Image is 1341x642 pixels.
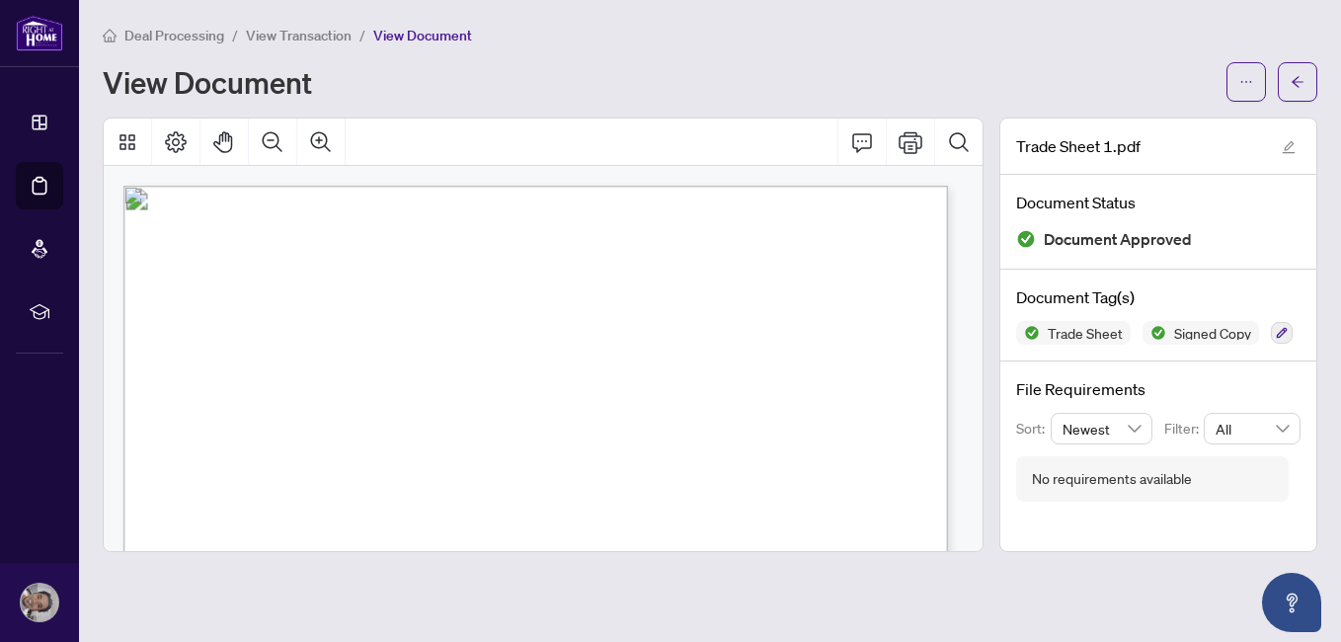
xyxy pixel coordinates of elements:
[124,27,224,44] span: Deal Processing
[1016,191,1301,214] h4: Document Status
[1016,285,1301,309] h4: Document Tag(s)
[373,27,472,44] span: View Document
[1291,75,1304,89] span: arrow-left
[21,584,58,621] img: Profile Icon
[1016,321,1040,345] img: Status Icon
[232,24,238,46] li: /
[1063,414,1142,443] span: Newest
[103,29,117,42] span: home
[1040,326,1131,340] span: Trade Sheet
[1044,226,1192,253] span: Document Approved
[1239,75,1253,89] span: ellipsis
[359,24,365,46] li: /
[1016,134,1141,158] span: Trade Sheet 1.pdf
[1262,573,1321,632] button: Open asap
[1282,140,1296,154] span: edit
[1143,321,1166,345] img: Status Icon
[1216,414,1289,443] span: All
[1164,418,1204,440] p: Filter:
[1032,468,1192,490] div: No requirements available
[1016,418,1051,440] p: Sort:
[246,27,352,44] span: View Transaction
[1166,326,1259,340] span: Signed Copy
[16,15,63,51] img: logo
[1016,229,1036,249] img: Document Status
[103,66,312,98] h1: View Document
[1016,377,1301,401] h4: File Requirements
